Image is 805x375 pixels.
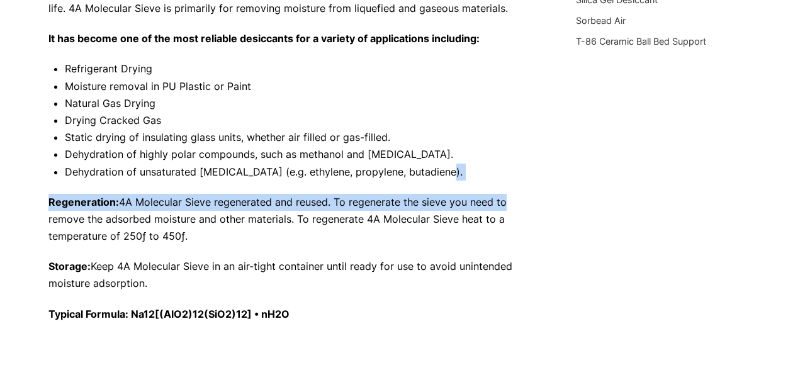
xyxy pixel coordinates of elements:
strong: Typical Formula: Na12[(AlO2)12(SiO2)12] • nH2O [48,308,290,320]
a: Sorbead Air [576,15,626,26]
p: 4A Molecular Sieve regenerated and reused. To regenerate the sieve you need to remove the adsorbe... [48,194,541,245]
li: Moisture removal in PU Plastic or Paint [65,78,541,95]
strong: It has become one of the most reliable desiccants for a variety of applications including: [48,32,480,45]
li: Natural Gas Drying [65,95,541,112]
strong: Storage: [48,260,91,272]
li: Drying Cracked Gas [65,112,541,129]
li: Static drying of insulating glass units, whether air filled or gas-filled. [65,129,541,146]
strong: Regeneration: [48,196,119,208]
a: T-86 Ceramic Ball Bed Support [576,36,706,47]
p: Keep 4A Molecular Sieve in an air-tight container until ready for use to avoid unintended moistur... [48,258,541,292]
li: Dehydration of unsaturated [MEDICAL_DATA] (e.g. ethylene, propylene, butadiene). [65,164,541,181]
li: Dehydration of highly polar compounds, such as methanol and [MEDICAL_DATA]. [65,146,541,163]
li: Refrigerant Drying [65,60,541,77]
